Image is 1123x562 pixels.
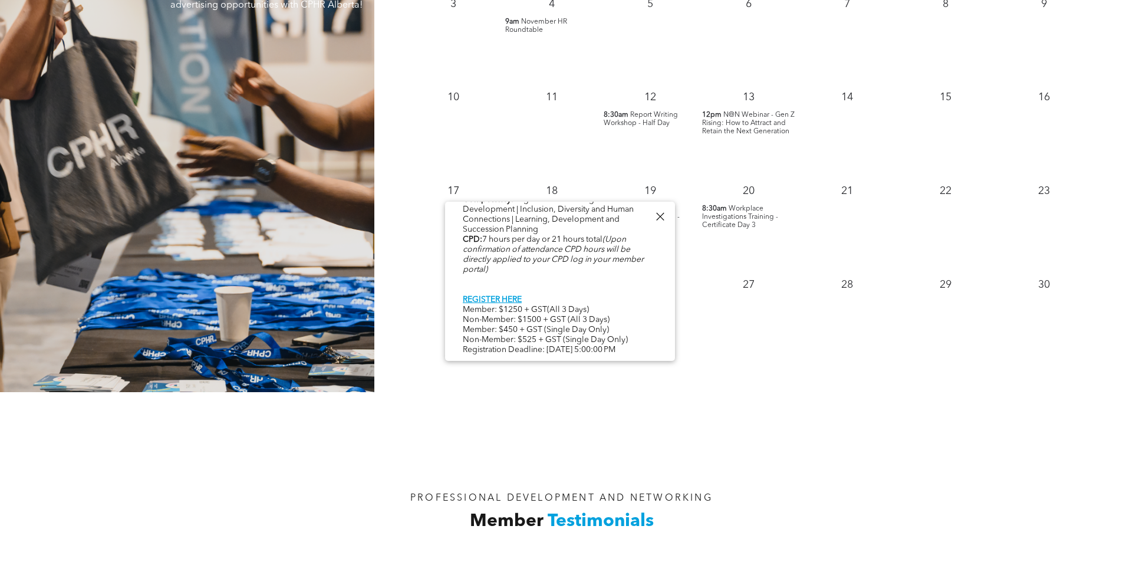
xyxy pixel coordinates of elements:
p: 28 [837,274,858,295]
span: 8:30am [702,205,727,213]
p: 15 [935,87,956,108]
p: 27 [738,274,759,295]
p: 29 [935,274,956,295]
span: 8:30am [604,111,628,119]
b: Competency: [463,195,513,203]
p: 10 [443,87,464,108]
p: 17 [443,180,464,202]
span: N@N Webinar - Gen Z Rising: How to Attract and Retain the Next Generation [702,111,795,135]
span: Testimonials [548,512,654,530]
span: Report Writing Workshop - Half Day [604,111,678,127]
span: 9am [505,18,519,26]
b: CPD: [463,235,482,244]
p: 23 [1033,180,1055,202]
a: REGISTER HERE [463,295,522,304]
p: 24 [443,274,464,295]
p: 22 [935,180,956,202]
p: 20 [738,180,759,202]
p: 21 [837,180,858,202]
p: 16 [1033,87,1055,108]
span: November HR Roundtable [505,18,567,34]
p: 13 [738,87,759,108]
p: 30 [1033,274,1055,295]
span: 12pm [702,111,722,119]
p: 12 [640,87,661,108]
p: 18 [541,180,562,202]
span: Workplace Investigations Training - Certificate Day 3 [702,205,778,229]
p: 11 [541,87,562,108]
i: (Upon confirmation of attendance CPD hours will be directly applied to your CPD log in your membe... [463,235,644,274]
span: Member [470,512,544,530]
p: 19 [640,180,661,202]
p: 14 [837,87,858,108]
span: PROFESSIONAL DEVELOPMENT AND NETWORKING [410,494,713,503]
